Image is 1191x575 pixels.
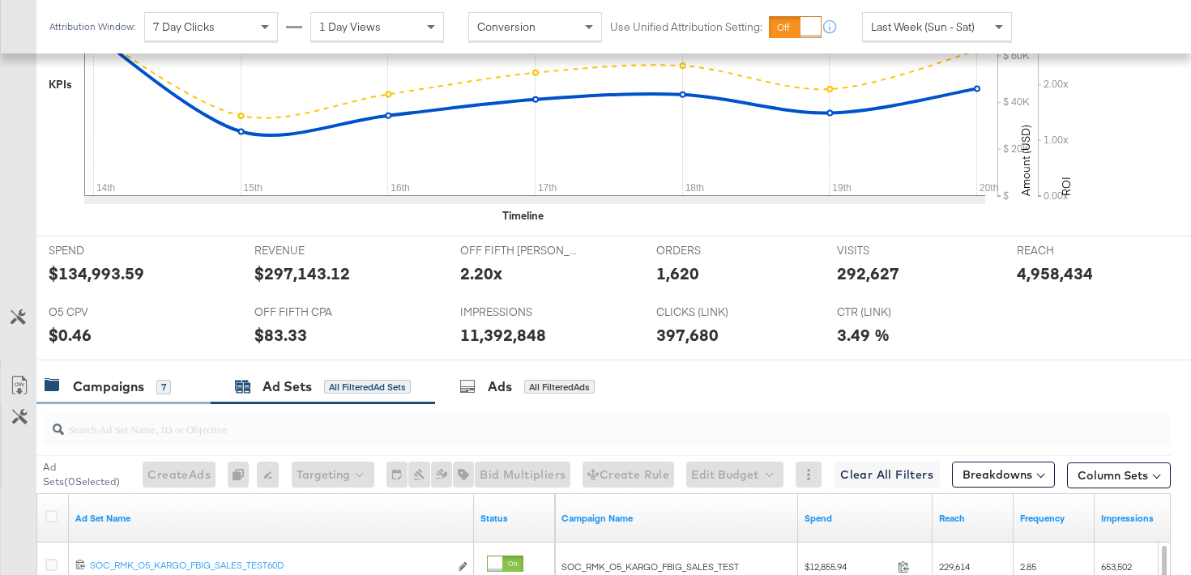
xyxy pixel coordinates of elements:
text: Amount (USD) [1018,125,1033,196]
span: REVENUE [254,243,376,258]
div: 1,620 [656,262,699,285]
a: The average number of times your ad was served to each person. [1020,512,1088,525]
span: $12,855.94 [805,560,891,573]
a: Your Ad Set name. [75,512,467,525]
div: $134,993.59 [49,262,144,285]
div: 2.20x [460,262,502,285]
a: Shows the current state of your Ad Set. [480,512,549,525]
button: Column Sets [1067,462,1171,488]
div: 11,392,848 [460,323,546,347]
button: Breakdowns [952,462,1055,488]
span: SOC_RMK_O5_KARGO_FBIG_SALES_TEST [561,560,739,573]
span: O5 CPV [49,305,170,320]
span: SPEND [49,243,170,258]
div: Ad Sets [263,377,312,396]
div: $0.46 [49,323,92,347]
div: 7 [156,380,171,394]
a: The number of times your ad was served. On mobile apps an ad is counted as served the first time ... [1101,512,1169,525]
span: REACH [1017,243,1138,258]
span: IMPRESSIONS [460,305,582,320]
span: ORDERS [656,243,778,258]
span: 1 Day Views [319,19,381,34]
span: 7 Day Clicks [153,19,215,34]
span: 653,502 [1101,560,1132,573]
span: CLICKS (LINK) [656,305,778,320]
div: 3.49 % [837,323,890,347]
div: All Filtered Ad Sets [324,380,411,394]
span: CTR (LINK) [837,305,958,320]
div: Ads [488,377,512,396]
a: The total amount spent to date. [805,512,926,525]
a: The number of people your ad was served to. [939,512,1007,525]
div: KPIs [49,77,72,92]
span: 2.85 [1020,560,1036,573]
text: ROI [1059,177,1074,196]
input: Search Ad Set Name, ID or Objective [64,407,1070,438]
div: Campaigns [73,377,144,396]
div: Ad Sets ( 0 Selected) [43,460,130,489]
div: SOC_RMK_O5_KARGO_FBIG_SALES_TEST60D [90,559,449,572]
div: Attribution Window: [49,21,136,32]
label: Use Unified Attribution Setting: [610,19,762,35]
div: $297,143.12 [254,262,350,285]
div: 397,680 [656,323,719,347]
span: OFF FIFTH CPA [254,305,376,320]
div: Timeline [502,208,544,224]
span: VISITS [837,243,958,258]
div: $83.33 [254,323,307,347]
span: 229,614 [939,560,970,573]
span: Conversion [477,19,536,34]
div: All Filtered Ads [524,380,595,394]
span: Clear All Filters [840,465,933,485]
div: 292,627 [837,262,899,285]
div: 4,958,434 [1017,262,1093,285]
button: Clear All Filters [834,462,940,488]
span: OFF FIFTH [PERSON_NAME] [460,243,582,258]
div: 0 [228,462,257,488]
a: Your campaign name. [561,512,792,525]
span: Last Week (Sun - Sat) [871,19,975,34]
